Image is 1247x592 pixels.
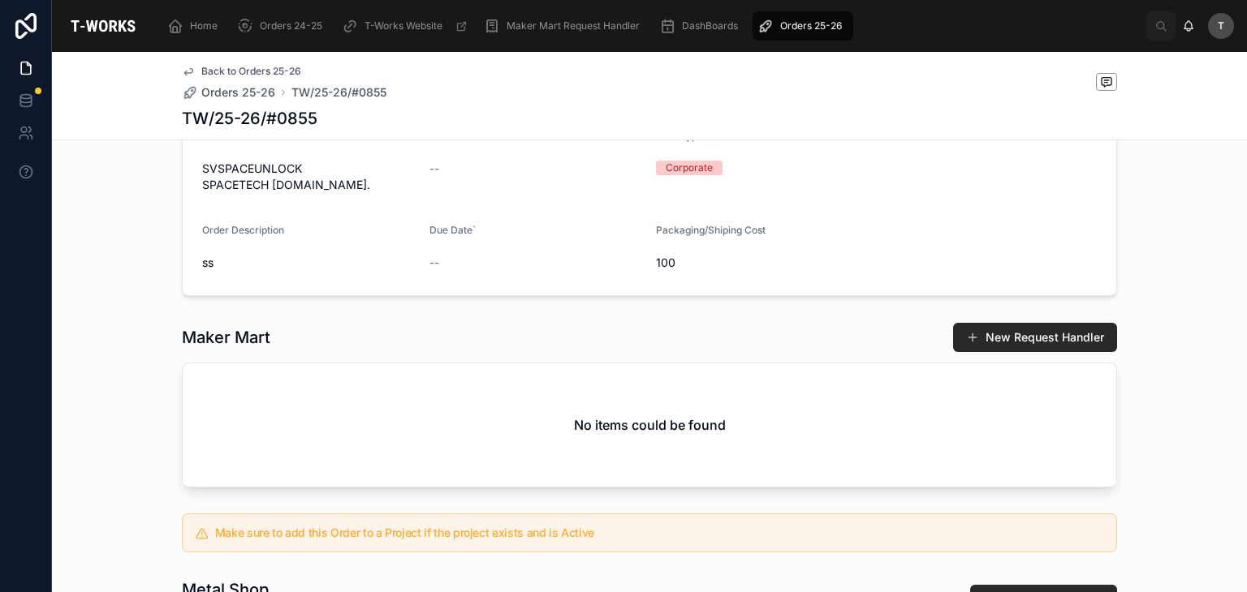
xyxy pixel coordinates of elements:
span: -- [429,161,439,177]
span: Orders 24-25 [260,19,322,32]
a: Home [162,11,229,41]
span: Back to Orders 25-26 [201,65,301,78]
h1: Maker Mart [182,326,270,349]
span: Due Date` [429,224,476,236]
a: Maker Mart Request Handler [479,11,651,41]
span: SVSPACEUNLOCK SPACETECH [DOMAIN_NAME]. [202,161,416,193]
span: -- [429,255,439,271]
div: Corporate [666,161,713,175]
span: DashBoards [682,19,738,32]
img: App logo [65,13,141,39]
span: ss [202,255,416,271]
button: New Request Handler [953,323,1117,352]
span: Home [190,19,218,32]
a: Orders 25-26 [182,84,275,101]
span: Order Description [202,224,284,236]
a: Orders 25-26 [753,11,853,41]
span: T-Works Website [365,19,442,32]
a: TW/25-26/#0855 [291,84,386,101]
span: Orders 25-26 [201,84,275,101]
a: T-Works Website [337,11,476,41]
span: Maker Mart Request Handler [507,19,640,32]
a: DashBoards [654,11,749,41]
span: Orders 25-26 [780,19,842,32]
h5: Make sure to add this Order to a Project if the project exists and is Active [215,527,1103,538]
h1: TW/25-26/#0855 [182,107,317,130]
span: 100 [656,255,870,271]
a: Orders 24-25 [232,11,334,41]
span: Packaging/Shiping Cost [656,224,766,236]
a: Back to Orders 25-26 [182,65,301,78]
div: scrollable content [154,8,1146,44]
span: T [1218,19,1224,32]
h2: No items could be found [574,415,726,435]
